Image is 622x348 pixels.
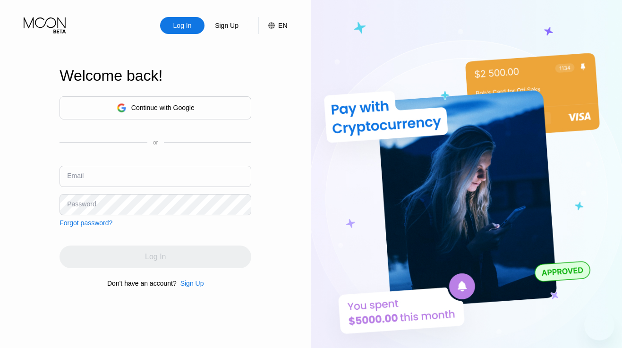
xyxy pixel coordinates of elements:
[67,200,96,208] div: Password
[153,139,158,146] div: or
[204,17,249,34] div: Sign Up
[60,219,112,227] div: Forgot password?
[214,21,239,30] div: Sign Up
[278,22,287,29] div: EN
[180,280,204,287] div: Sign Up
[67,172,84,179] div: Email
[60,67,251,85] div: Welcome back!
[172,21,193,30] div: Log In
[177,280,204,287] div: Sign Up
[160,17,204,34] div: Log In
[131,104,195,111] div: Continue with Google
[60,96,251,119] div: Continue with Google
[258,17,287,34] div: EN
[584,310,614,340] iframe: Кнопка запуска окна обмена сообщениями
[107,280,177,287] div: Don't have an account?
